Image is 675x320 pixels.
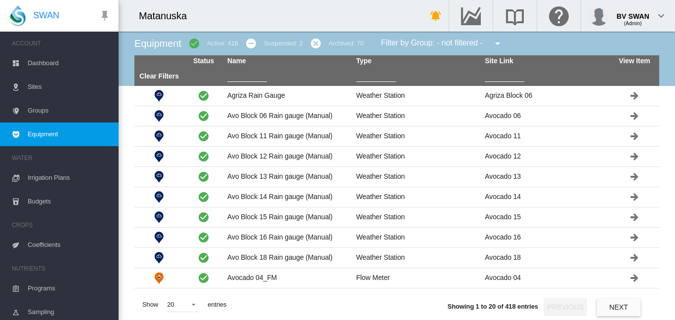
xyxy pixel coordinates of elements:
img: 10.svg [153,171,165,183]
th: View Item [610,55,659,67]
tr: Weather Station Agriza Rain Gauge Weather Station Agriza Block 06 Click to go to equipment [134,86,659,106]
td: Avocado 16 [481,228,610,247]
md-icon: Click here for help [547,10,571,22]
span: Showing 1 to 20 of 418 entries [448,303,538,310]
md-icon: Search the knowledge base [503,10,527,22]
md-icon: Click to go to equipment [629,191,640,203]
button: icon-checkbox-marked-circle [184,34,204,53]
td: Weather Station [134,228,184,247]
button: Click to go to equipment [625,207,644,227]
img: 10.svg [153,211,165,223]
md-icon: icon-menu-down [492,38,504,49]
span: SWAN [33,9,59,22]
td: Flow Meter [134,268,184,288]
div: Archived: 70 [329,39,364,48]
tr: Weather Station Avo Block 18 Rain gauge (Manual) Weather Station Avocado 18 Click to go to equipment [134,248,659,268]
img: SWAN-Landscape-Logo-Colour-drop.png [10,5,26,26]
md-icon: icon-cancel [310,38,322,49]
td: Weather Station [134,187,184,207]
td: Avocado 04_FM [223,268,352,288]
img: 10.svg [153,151,165,162]
a: Type [356,57,372,65]
td: Avocado 04 [481,288,610,308]
td: Weather Station [352,248,481,268]
button: Click to go to equipment [625,288,644,308]
span: Active [198,171,210,183]
md-icon: Click to go to equipment [629,130,640,142]
td: Avo Block 15 Rain gauge (Manual) [223,207,352,227]
td: Avocado 12 [481,147,610,166]
span: Active [198,272,210,284]
td: Weather Station [134,147,184,166]
td: Weather Station [134,106,184,126]
span: Irrigation Plans [28,166,111,190]
button: Previous [544,298,587,316]
td: Weather Station [352,228,481,247]
button: icon-menu-down [488,34,507,53]
span: CROPS [12,217,111,233]
md-icon: icon-chevron-down [655,10,667,22]
span: Active [198,252,210,264]
span: WATER [12,150,111,166]
td: Flow Meter [352,268,481,288]
md-icon: Click to go to equipment [629,110,640,122]
span: Equipment [134,38,181,49]
td: Avocado 06 [481,106,610,126]
md-icon: Go to the Data Hub [459,10,483,22]
th: Site Link [481,55,610,67]
md-icon: icon-checkbox-marked-circle [188,38,200,49]
a: Clear Filters [139,72,179,80]
button: Click to go to equipment [625,268,644,288]
img: 10.svg [153,252,165,264]
span: Programs [28,277,111,300]
td: Avo Block 12 Rain gauge (Manual) [223,147,352,166]
button: Click to go to equipment [625,126,644,146]
span: NUTRIENTS [12,261,111,277]
tr: Weather Station Avo Block 15 Rain gauge (Manual) Weather Station Avocado 15 Click to go to equipment [134,207,659,228]
span: entries [204,296,230,313]
img: 10.svg [153,191,165,203]
span: Sites [28,75,111,99]
td: Avo Block 13 Rain gauge (Manual) [223,167,352,187]
img: 10.svg [153,110,165,122]
md-icon: Click to go to equipment [629,272,640,284]
img: 10.svg [153,130,165,142]
span: (Admin) [624,21,642,26]
td: Avo Block 11 Rain gauge (Manual) [223,126,352,146]
span: Active [198,191,210,203]
md-icon: icon-bell-ring [430,10,442,22]
img: 10.svg [153,232,165,243]
td: Weather Station [352,126,481,146]
span: Equipment [28,122,111,146]
td: Agriza Rain Gauge [223,86,352,106]
span: Active [198,110,210,122]
td: Weather Station [134,126,184,146]
td: Weather Station [134,167,184,187]
button: Click to go to equipment [625,106,644,126]
td: Weather Station [352,86,481,106]
md-icon: Click to go to equipment [629,232,640,243]
td: Avo Block 14 Rain gauge (Manual) [223,187,352,207]
td: Weather Station [352,147,481,166]
md-icon: Click to go to equipment [629,90,640,102]
span: Active [198,211,210,223]
td: Weather Station [352,106,481,126]
img: 9.svg [153,272,165,284]
td: Weather Station [134,207,184,227]
button: Click to go to equipment [625,147,644,166]
md-icon: Click to go to equipment [629,211,640,223]
md-icon: icon-pin [99,10,111,22]
td: Avocado 18 [481,248,610,268]
button: Next [597,298,640,316]
td: Avocado 13 [481,167,610,187]
a: Name [227,57,246,65]
td: Avocado 15 [481,207,610,227]
td: Site Health Area [134,288,184,308]
td: Avo Block 16 Rain gauge (Manual) [223,228,352,247]
td: Avo Block 18 Rain gauge (Manual) [223,248,352,268]
tr: Weather Station Avo Block 11 Rain gauge (Manual) Weather Station Avocado 11 Click to go to equipment [134,126,659,147]
span: Budgets [28,190,111,213]
span: Show [138,296,162,313]
span: Active [198,151,210,162]
td: Avocado 11 [481,126,610,146]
